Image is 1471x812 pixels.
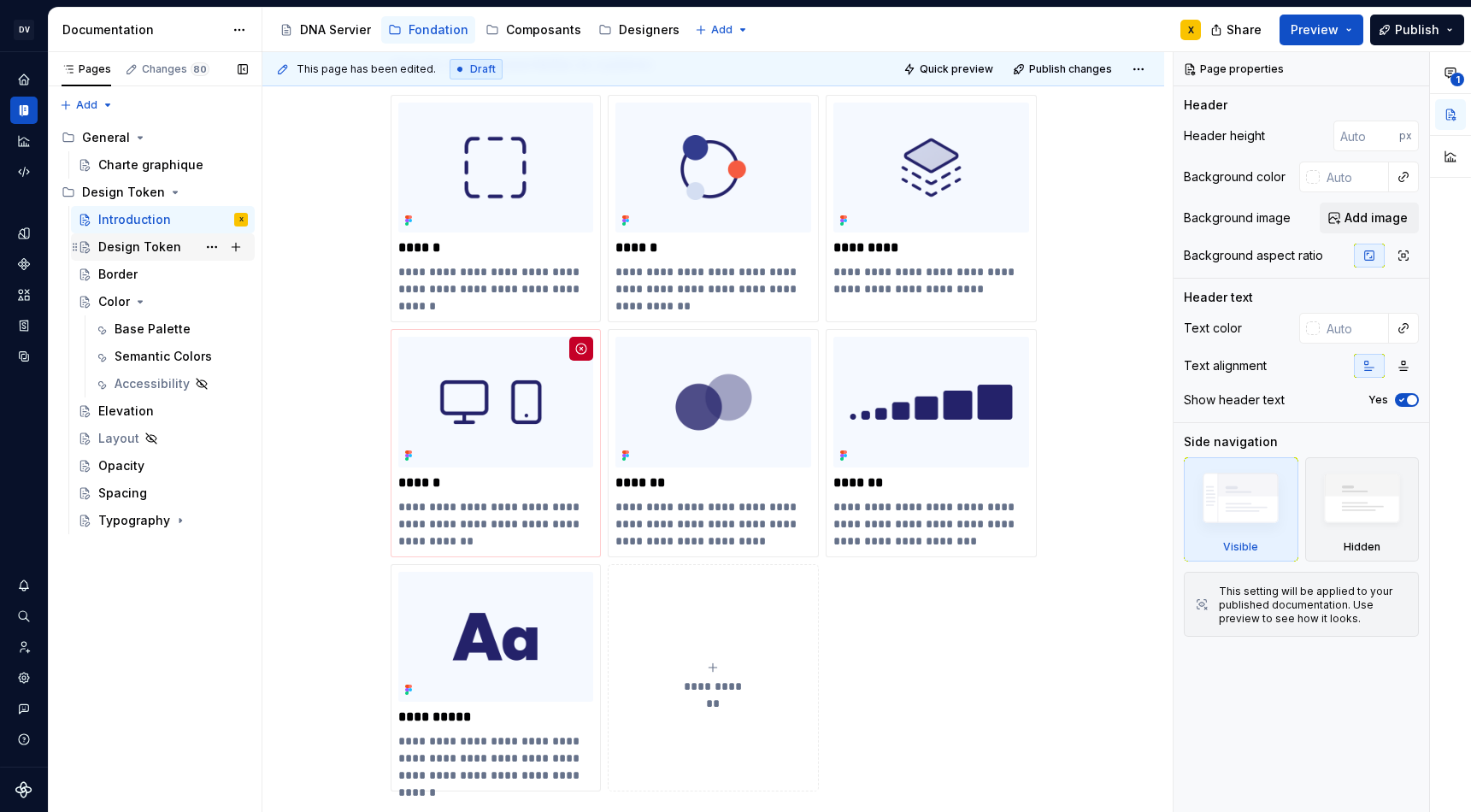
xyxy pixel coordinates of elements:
div: Pages [62,62,111,76]
a: Documentation [10,97,38,124]
a: Designers [591,16,686,44]
div: Charte graphique [98,156,203,174]
div: Design Token [98,238,181,256]
a: Assets [10,281,38,309]
a: Analytics [10,127,38,155]
div: Page tree [55,124,255,534]
div: Visible [1223,540,1258,554]
button: Notifications [10,572,38,599]
button: DV [3,11,44,48]
div: Elevation [98,403,154,420]
img: 419e6718-55e8-448c-8740-0315f3dea9ae.png [398,337,594,467]
div: Semantic Colors [115,348,212,365]
div: Page tree [273,13,686,47]
span: Add image [1344,209,1408,227]
button: Contact support [10,695,38,722]
a: Storybook stories [10,312,38,339]
span: 1 [1450,73,1464,86]
input: Auto [1320,162,1389,192]
span: Publish [1395,21,1439,38]
a: Border [71,261,255,288]
div: Background color [1184,168,1286,185]
div: Text color [1184,320,1242,337]
a: Spacing [71,480,255,507]
a: Home [10,66,38,93]
div: Typography [98,512,170,529]
div: Visible [1184,457,1298,562]
span: This page has been edited. [297,62,436,76]
button: Publish [1370,15,1464,45]
img: 1eae82ad-1925-4e4d-83dd-29ddd56621ce.png [398,103,594,232]
div: Header text [1184,289,1253,306]
div: DNA Servier [300,21,371,38]
a: Data sources [10,343,38,370]
a: DNA Servier [273,16,378,44]
div: Design Token [55,179,255,206]
button: Publish changes [1008,57,1120,81]
span: 80 [191,62,209,76]
a: IntroductionX [71,206,255,233]
div: Changes [142,62,209,76]
a: Invite team [10,633,38,661]
a: Components [10,250,38,278]
img: 5c9e471f-6559-431b-be7b-0e6132c56f65.png [833,103,1029,232]
div: Introduction [98,211,171,228]
a: Supernova Logo [15,781,32,798]
div: Color [98,293,130,310]
div: Text alignment [1184,357,1267,374]
a: Elevation [71,397,255,425]
div: Spacing [98,485,147,502]
div: Design Token [82,184,165,201]
div: Hidden [1344,540,1380,554]
div: Documentation [62,21,224,38]
button: Search ⌘K [10,603,38,630]
div: This setting will be applied to your published documentation. Use preview to see how it looks. [1219,585,1408,626]
button: Preview [1280,15,1363,45]
div: General [55,124,255,151]
a: Charte graphique [71,151,255,179]
a: Settings [10,664,38,691]
div: Show header text [1184,391,1285,409]
div: Side navigation [1184,433,1278,450]
label: Yes [1368,393,1388,407]
div: Opacity [98,457,144,474]
img: 5942363d-40a0-41e7-a2a5-072152a343b1.png [615,337,811,467]
p: px [1399,129,1412,143]
button: Add image [1320,203,1419,233]
div: Header [1184,97,1227,114]
img: 87c4e4f3-7411-4289-87b6-cc38905aa8ba.png [398,572,594,702]
span: Draft [470,62,496,76]
input: Auto [1320,313,1389,344]
a: Composants [479,16,588,44]
a: Fondation [381,16,475,44]
div: Fondation [409,21,468,38]
button: Share [1202,15,1273,45]
span: Share [1227,21,1262,38]
a: Color [71,288,255,315]
a: Layout [71,425,255,452]
div: Header height [1184,127,1265,144]
div: Background aspect ratio [1184,247,1323,264]
input: Auto [1333,121,1399,151]
img: 7e1cee67-439c-46d6-97b4-fbca3630efd9.png [833,337,1029,467]
div: Hidden [1305,457,1420,562]
div: Code automation [10,158,38,185]
a: Design Token [71,233,255,261]
a: Design tokens [10,220,38,247]
div: Background image [1184,209,1291,227]
a: Accessibility [87,370,255,397]
div: X [1188,23,1194,37]
a: Opacity [71,452,255,480]
button: Add [690,18,754,42]
a: Typography [71,507,255,534]
span: Publish changes [1029,62,1112,76]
